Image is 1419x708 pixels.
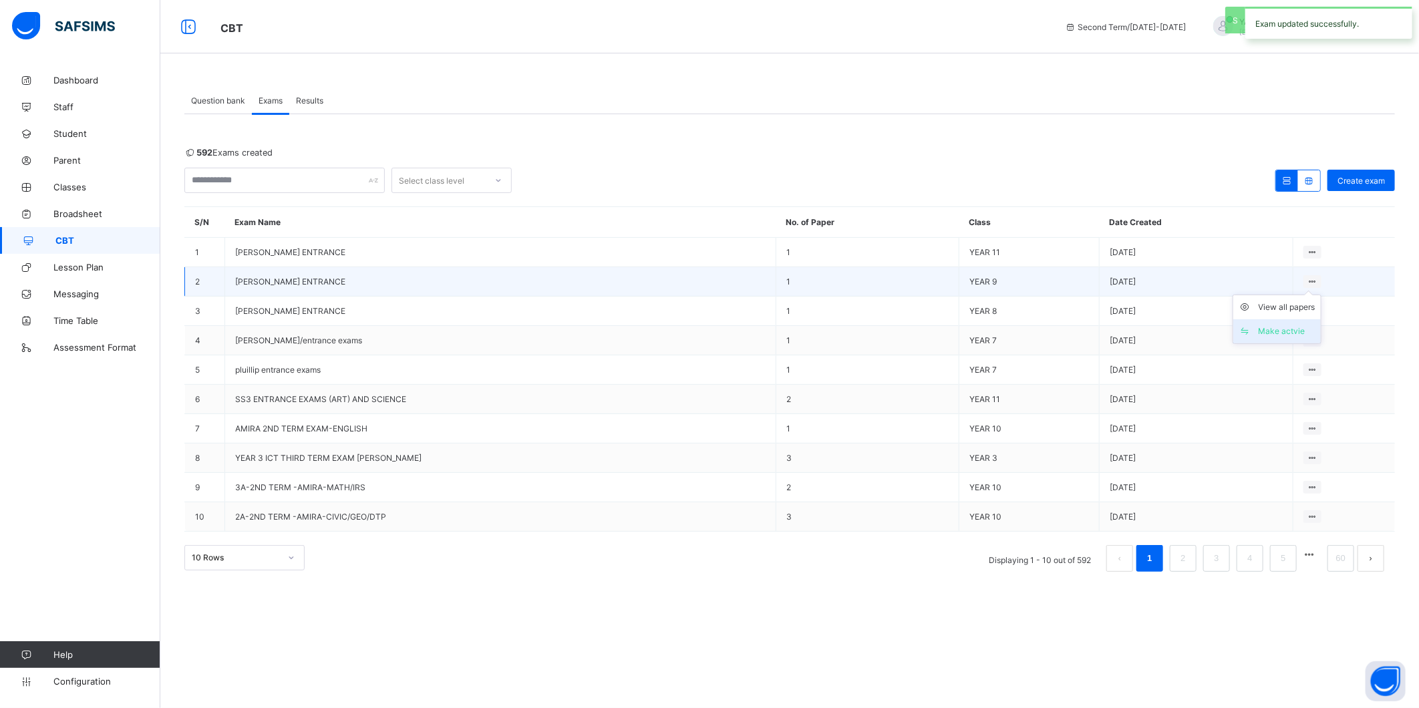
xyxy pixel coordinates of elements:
div: YASIRALIYU [1200,16,1387,38]
span: [PERSON_NAME] ENTRANCE [235,306,345,316]
td: YEAR 10 [959,414,1099,444]
td: 3 [776,444,959,473]
li: 5 [1270,545,1297,572]
td: 1 [776,267,959,297]
div: Exam updated successfully. [1245,7,1412,39]
td: [DATE] [1100,355,1293,385]
td: 7 [185,414,225,444]
span: 3A-2ND TERM -AMIRA-MATH/IRS [235,482,365,492]
li: 2 [1170,545,1197,572]
span: Lesson Plan [53,262,160,273]
td: 2 [185,267,225,297]
th: S/N [185,207,225,238]
td: [DATE] [1100,502,1293,532]
span: Time Table [53,315,160,326]
td: [DATE] [1100,385,1293,414]
th: Class [959,207,1099,238]
td: YEAR 7 [959,355,1099,385]
td: YEAR 11 [959,385,1099,414]
td: YEAR 8 [959,297,1099,326]
span: Exams created [184,148,273,158]
td: YEAR 7 [959,326,1099,355]
td: 10 [185,502,225,532]
span: Help [53,649,160,660]
button: prev page [1106,545,1133,572]
td: [DATE] [1100,297,1293,326]
span: [PERSON_NAME]/entrance exams [235,335,362,345]
a: 4 [1243,550,1256,567]
td: YEAR 9 [959,267,1099,297]
span: Configuration [53,676,160,687]
span: pluillip entrance exams [235,365,321,375]
td: 1 [776,238,959,267]
td: [DATE] [1100,444,1293,473]
li: 60 [1327,545,1354,572]
div: 10 Rows [192,553,280,563]
td: YEAR 10 [959,502,1099,532]
td: 1 [185,238,225,267]
span: Broadsheet [53,208,160,219]
span: Classes [53,182,160,192]
button: next page [1358,545,1384,572]
td: 1 [776,297,959,326]
td: 8 [185,444,225,473]
td: 1 [776,326,959,355]
span: AMIRA 2ND TERM EXAM-ENGLISH [235,423,367,433]
span: Create exam [1337,176,1385,186]
th: No. of Paper [776,207,959,238]
li: 下一页 [1358,545,1384,572]
a: 60 [1332,550,1350,567]
span: 2A-2ND TERM -AMIRA-CIVIC/GEO/DTP [235,512,386,522]
span: Assessment Format [53,342,160,353]
a: 5 [1277,550,1289,567]
a: 1 [1143,550,1156,567]
span: Question bank [191,96,245,106]
li: 3 [1203,545,1230,572]
span: CBT [55,235,160,246]
div: Select class level [399,168,464,193]
td: 4 [185,326,225,355]
td: 3 [776,502,959,532]
span: [PERSON_NAME] ENTRANCE [235,277,345,287]
td: [DATE] [1100,473,1293,502]
td: 5 [185,355,225,385]
td: [DATE] [1100,267,1293,297]
div: View all papers [1259,301,1315,314]
td: 1 [776,355,959,385]
td: 9 [185,473,225,502]
span: session/term information [1065,22,1187,32]
td: [DATE] [1100,326,1293,355]
td: [DATE] [1100,238,1293,267]
span: Messaging [53,289,160,299]
span: Dashboard [53,75,160,85]
td: 2 [776,473,959,502]
a: 2 [1176,550,1189,567]
td: 1 [776,414,959,444]
img: safsims [12,12,115,40]
th: Date Created [1100,207,1293,238]
span: Exams [259,96,283,106]
span: SS3 ENTRANCE EXAMS (ART) AND SCIENCE [235,394,406,404]
span: Results [296,96,323,106]
span: Parent [53,155,160,166]
div: Make actvie [1259,325,1315,338]
span: CBT [220,21,243,35]
td: YEAR 10 [959,473,1099,502]
a: 3 [1210,550,1223,567]
button: Open asap [1366,661,1406,701]
td: [DATE] [1100,414,1293,444]
td: 3 [185,297,225,326]
span: YEAR 3 ICT THIRD TERM EXAM [PERSON_NAME] [235,453,422,463]
span: Student [53,128,160,139]
li: 4 [1237,545,1263,572]
td: 6 [185,385,225,414]
td: YEAR 11 [959,238,1099,267]
td: YEAR 3 [959,444,1099,473]
span: [PERSON_NAME] ENTRANCE [235,247,345,257]
b: 592 [196,148,212,158]
span: Staff [53,102,160,112]
li: 1 [1136,545,1163,572]
li: Displaying 1 - 10 out of 592 [979,545,1101,572]
th: Exam Name [225,207,776,238]
li: 上一页 [1106,545,1133,572]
